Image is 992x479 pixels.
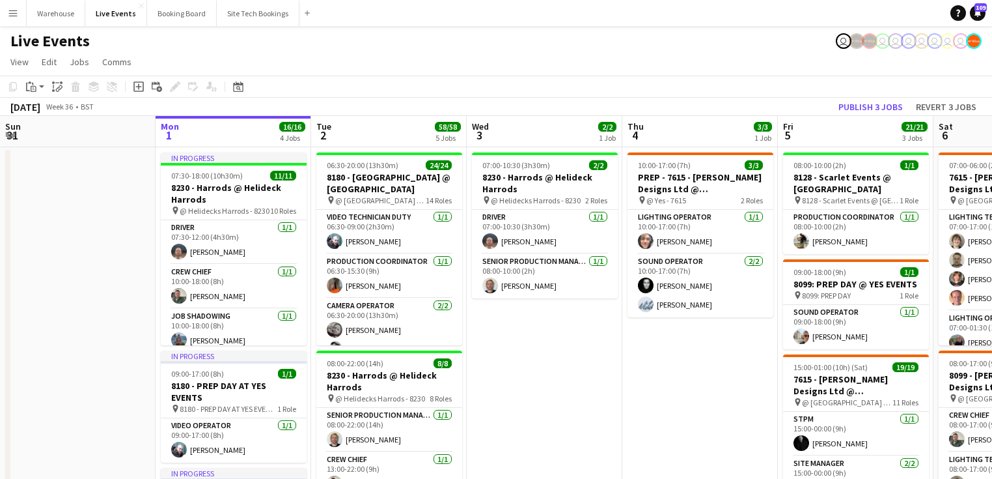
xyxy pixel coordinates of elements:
[914,33,930,49] app-user-avatar: Technical Department
[966,33,982,49] app-user-avatar: Alex Gill
[316,370,462,393] h3: 8230 - Harrods @ Helideck Harrods
[327,160,398,170] span: 06:30-20:00 (13h30m)
[470,128,489,143] span: 3
[745,160,763,170] span: 3/3
[434,358,452,368] span: 8/8
[836,33,851,49] app-user-avatar: Eden Hopkins
[270,171,296,181] span: 11/11
[472,121,489,132] span: Wed
[335,196,426,205] span: @ [GEOGRAPHIC_DATA] - 8180
[161,121,179,132] span: Mon
[472,171,618,195] h3: 8230 - Harrods @ Helideck Harrods
[599,133,616,143] div: 1 Job
[589,160,607,170] span: 2/2
[161,309,307,353] app-card-role: Job Shadowing1/110:00-18:00 (8h)[PERSON_NAME]
[900,291,918,300] span: 1 Role
[280,133,305,143] div: 4 Jobs
[335,394,425,403] span: @ Helidecks Harrods - 8230
[875,33,890,49] app-user-avatar: Ollie Rolfe
[627,152,773,317] app-job-card: 10:00-17:00 (7h)3/3PREP - 7615 - [PERSON_NAME] Designs Ltd @ [GEOGRAPHIC_DATA] @ Yes - 76152 Role...
[161,152,307,345] app-job-card: In progress07:30-18:00 (10h30m)11/118230 - Harrods @ Helideck Harrods @ Helidecks Harrods - 82301...
[472,210,618,254] app-card-role: Driver1/107:00-10:30 (3h30m)[PERSON_NAME]
[171,171,243,181] span: 07:30-18:00 (10h30m)
[5,53,34,70] a: View
[783,305,929,349] app-card-role: Sound Operator1/109:00-18:00 (9h)[PERSON_NAME]
[646,196,686,205] span: @ Yes - 7615
[10,56,29,68] span: View
[793,267,846,277] span: 09:00-18:00 (9h)
[902,122,928,132] span: 21/21
[626,128,644,143] span: 4
[161,380,307,403] h3: 8180 - PREP DAY AT YES EVENTS
[741,196,763,205] span: 2 Roles
[892,398,918,407] span: 11 Roles
[627,254,773,317] app-card-role: Sound Operator2/210:00-17:00 (7h)[PERSON_NAME][PERSON_NAME]
[43,102,76,111] span: Week 36
[849,33,864,49] app-user-avatar: Production Managers
[81,102,94,111] div: BST
[862,33,877,49] app-user-avatar: Production Managers
[85,1,147,26] button: Live Events
[279,122,305,132] span: 16/16
[171,369,224,379] span: 09:00-17:00 (8h)
[435,133,460,143] div: 5 Jobs
[430,394,452,403] span: 8 Roles
[180,206,269,216] span: @ Helidecks Harrods - 8230
[147,1,217,26] button: Booking Board
[316,408,462,452] app-card-role: Senior Production Manager1/108:00-22:00 (14h)[PERSON_NAME]
[472,152,618,298] app-job-card: 07:00-10:30 (3h30m)2/28230 - Harrods @ Helideck Harrods @ Helidecks Harrods - 82302 RolesDriver1/...
[892,362,918,372] span: 19/19
[36,53,62,70] a: Edit
[900,160,918,170] span: 1/1
[426,196,452,205] span: 14 Roles
[270,206,296,216] span: 10 Roles
[627,171,773,195] h3: PREP - 7615 - [PERSON_NAME] Designs Ltd @ [GEOGRAPHIC_DATA]
[42,56,57,68] span: Edit
[888,33,903,49] app-user-avatar: Ollie Rolfe
[161,265,307,309] app-card-role: Crew Chief1/110:00-18:00 (8h)[PERSON_NAME]
[783,259,929,349] app-job-card: 09:00-18:00 (9h)1/18099: PREP DAY @ YES EVENTS 8099: PREP DAY1 RoleSound Operator1/109:00-18:00 (...
[902,133,927,143] div: 3 Jobs
[939,121,953,132] span: Sat
[833,98,908,115] button: Publish 3 jobs
[783,152,929,254] app-job-card: 08:00-10:00 (2h)1/18128 - Scarlet Events @ [GEOGRAPHIC_DATA] 8128 - Scarlet Events @ [GEOGRAPHIC_...
[781,128,793,143] span: 5
[316,152,462,345] app-job-card: 06:30-20:00 (13h30m)24/248180 - [GEOGRAPHIC_DATA] @ [GEOGRAPHIC_DATA] @ [GEOGRAPHIC_DATA] - 81801...
[97,53,137,70] a: Comms
[10,100,40,113] div: [DATE]
[10,31,90,51] h1: Live Events
[783,171,929,195] h3: 8128 - Scarlet Events @ [GEOGRAPHIC_DATA]
[161,152,307,163] div: In progress
[598,122,616,132] span: 2/2
[627,210,773,254] app-card-role: Lighting Operator1/110:00-17:00 (7h)[PERSON_NAME]
[64,53,94,70] a: Jobs
[435,122,461,132] span: 58/58
[161,220,307,265] app-card-role: Driver1/107:30-12:00 (4h30m)[PERSON_NAME]
[974,3,987,12] span: 109
[161,351,307,361] div: In progress
[159,128,179,143] span: 1
[937,128,953,143] span: 6
[754,122,772,132] span: 3/3
[585,196,607,205] span: 2 Roles
[927,33,943,49] app-user-avatar: Technical Department
[316,171,462,195] h3: 8180 - [GEOGRAPHIC_DATA] @ [GEOGRAPHIC_DATA]
[970,5,985,21] a: 109
[472,254,618,298] app-card-role: Senior Production Manager1/108:00-10:00 (2h)[PERSON_NAME]
[426,160,452,170] span: 24/24
[491,196,581,205] span: @ Helidecks Harrods - 8230
[161,182,307,205] h3: 8230 - Harrods @ Helideck Harrods
[161,418,307,463] app-card-role: Video Operator1/109:00-17:00 (8h)[PERSON_NAME]
[482,160,550,170] span: 07:00-10:30 (3h30m)
[278,369,296,379] span: 1/1
[161,351,307,463] app-job-card: In progress09:00-17:00 (8h)1/18180 - PREP DAY AT YES EVENTS 8180 - PREP DAY AT YES EVENTS1 RoleVi...
[217,1,299,26] button: Site Tech Bookings
[783,278,929,290] h3: 8099: PREP DAY @ YES EVENTS
[27,1,85,26] button: Warehouse
[793,160,846,170] span: 08:00-10:00 (2h)
[70,56,89,68] span: Jobs
[900,196,918,205] span: 1 Role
